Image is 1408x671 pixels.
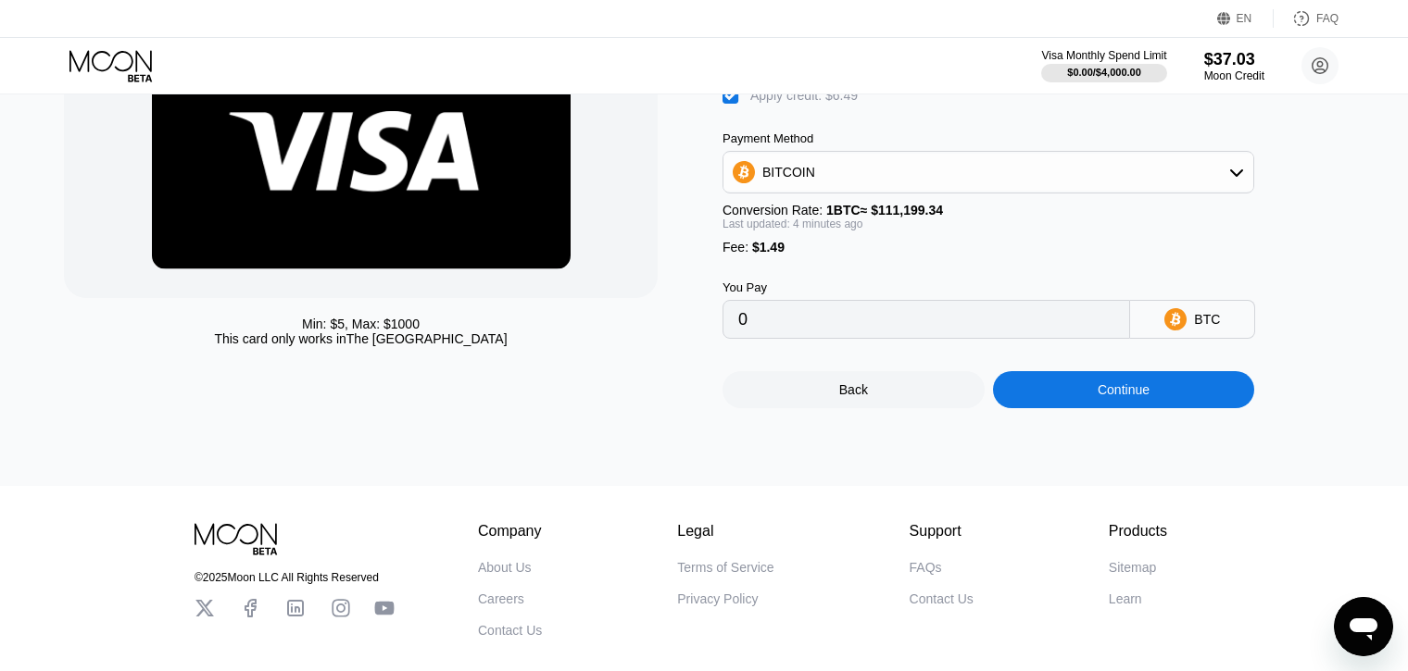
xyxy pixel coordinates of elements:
[1041,49,1166,62] div: Visa Monthly Spend Limit
[1109,560,1156,575] div: Sitemap
[723,280,1130,294] div: You Pay
[1109,591,1142,606] div: Learn
[826,203,943,217] span: 1 BTC ≈ $111,199.34
[214,331,507,346] div: This card only works in The [GEOGRAPHIC_DATA]
[910,591,974,606] div: Contact Us
[1217,9,1274,28] div: EN
[1204,69,1264,82] div: Moon Credit
[677,591,758,606] div: Privacy Policy
[1204,50,1264,82] div: $37.03Moon Credit
[1237,12,1252,25] div: EN
[1041,49,1166,82] div: Visa Monthly Spend Limit$0.00/$4,000.00
[723,371,985,408] div: Back
[478,523,542,540] div: Company
[478,623,542,638] div: Contact Us
[752,240,785,255] span: $1.49
[910,560,942,575] div: FAQs
[723,154,1253,191] div: BITCOIN
[762,165,815,180] div: BITCOIN
[1204,50,1264,69] div: $37.03
[302,317,420,331] div: Min: $ 5 , Max: $ 1000
[723,203,1254,217] div: Conversion Rate:
[677,523,773,540] div: Legal
[910,523,974,540] div: Support
[723,131,1254,145] div: Payment Method
[677,560,773,575] div: Terms of Service
[1274,9,1339,28] div: FAQ
[478,591,524,606] div: Careers
[1194,312,1220,327] div: BTC
[723,240,1254,255] div: Fee :
[1334,597,1393,656] iframe: Button to launch messaging window
[195,571,395,584] div: © 2025 Moon LLC All Rights Reserved
[839,382,868,397] div: Back
[1098,382,1150,397] div: Continue
[723,217,1254,230] div: Last updated: 4 minutes ago
[1067,67,1141,78] div: $0.00 / $4,000.00
[1316,12,1339,25] div: FAQ
[750,88,858,103] div: Apply credit: $6.49
[723,87,741,106] div: 
[993,371,1255,408] div: Continue
[478,560,532,575] div: About Us
[1109,523,1167,540] div: Products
